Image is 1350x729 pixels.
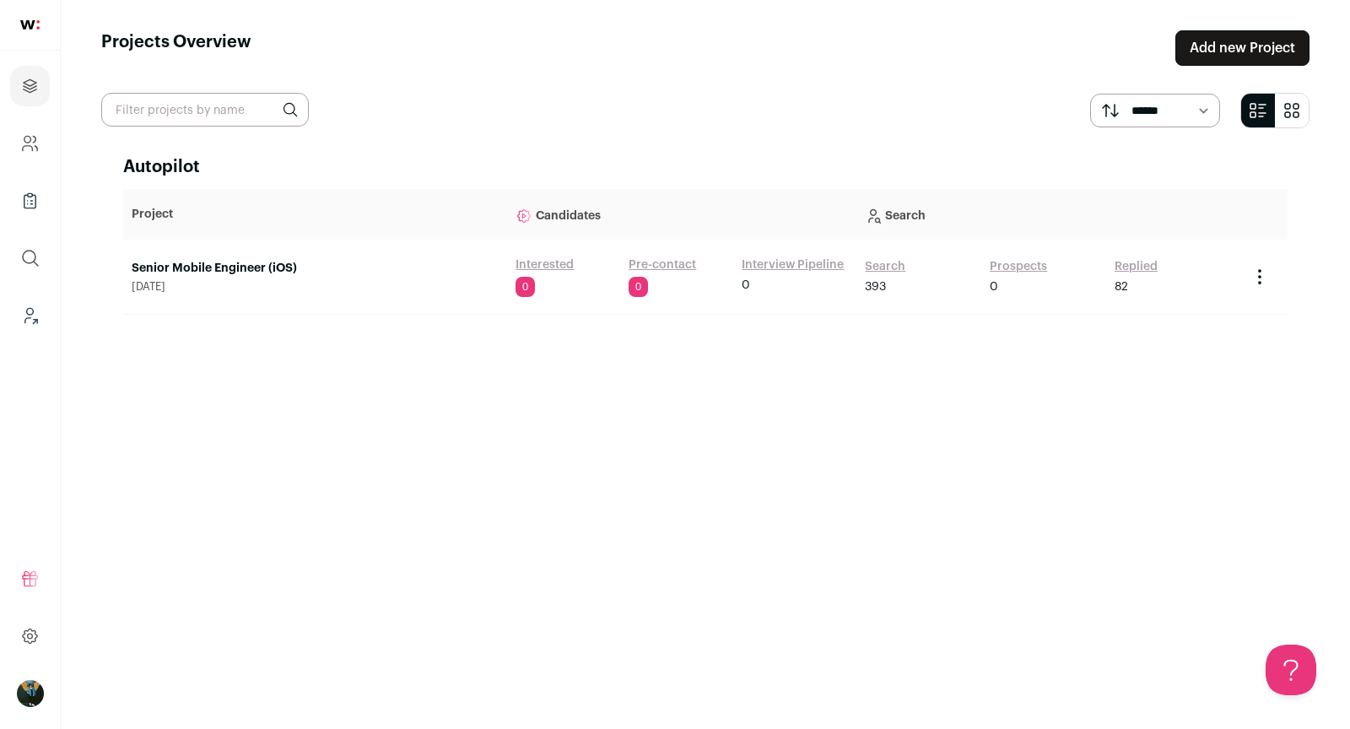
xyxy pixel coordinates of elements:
[516,277,535,297] span: 0
[1115,258,1158,275] a: Replied
[132,206,499,223] p: Project
[101,93,309,127] input: Filter projects by name
[990,258,1047,275] a: Prospects
[132,260,499,277] a: Senior Mobile Engineer (iOS)
[10,295,50,336] a: Leads (Backoffice)
[742,277,750,294] span: 0
[865,258,905,275] a: Search
[865,278,886,295] span: 393
[10,181,50,221] a: Company Lists
[865,197,1232,231] p: Search
[1250,267,1270,287] button: Project Actions
[101,30,251,66] h1: Projects Overview
[17,680,44,707] img: 12031951-medium_jpg
[1175,30,1309,66] a: Add new Project
[990,278,998,295] span: 0
[20,20,40,30] img: wellfound-shorthand-0d5821cbd27db2630d0214b213865d53afaa358527fdda9d0ea32b1df1b89c2c.svg
[1266,645,1316,695] iframe: Help Scout Beacon - Open
[10,123,50,164] a: Company and ATS Settings
[123,155,1288,179] h2: Autopilot
[1115,278,1128,295] span: 82
[629,256,696,273] a: Pre-contact
[132,280,499,294] span: [DATE]
[629,277,648,297] span: 0
[17,680,44,707] button: Open dropdown
[742,256,844,273] a: Interview Pipeline
[10,66,50,106] a: Projects
[516,256,574,273] a: Interested
[516,197,848,231] p: Candidates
